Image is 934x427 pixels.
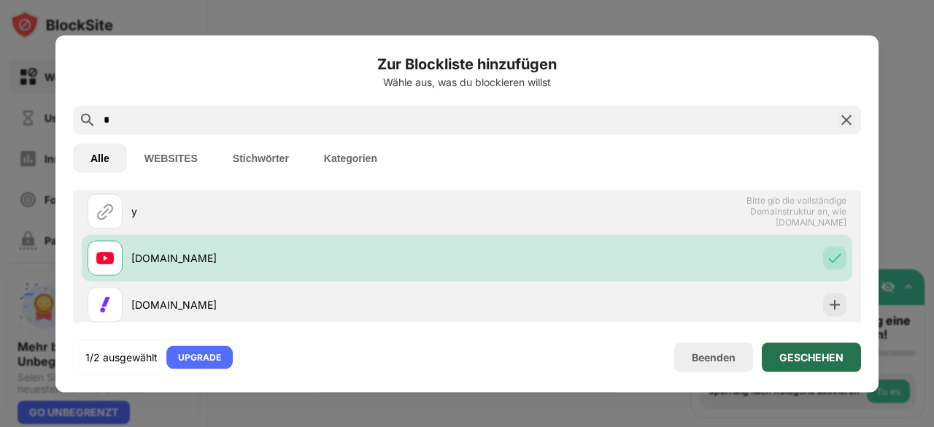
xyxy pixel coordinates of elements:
[779,351,844,363] div: GESCHEHEN
[96,202,114,220] img: url.svg
[696,195,846,228] span: Bitte gib die vollständige Domainstruktur an, wie [DOMAIN_NAME]
[73,76,861,88] div: Wähle aus, was du blockieren willst
[131,297,467,312] div: [DOMAIN_NAME]
[85,350,158,364] div: 1/2 ausgewählt
[692,351,736,363] div: Beenden
[178,350,221,364] div: UPGRADE
[79,111,96,128] img: search.svg
[215,143,306,172] button: Stichwörter
[96,296,114,313] img: favicons
[73,53,861,74] h6: Zur Blockliste hinzufügen
[127,143,215,172] button: WEBSITES
[96,249,114,266] img: favicons
[131,204,467,219] div: y
[73,143,127,172] button: Alle
[838,111,855,128] img: search-close
[306,143,395,172] button: Kategorien
[131,250,467,266] div: [DOMAIN_NAME]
